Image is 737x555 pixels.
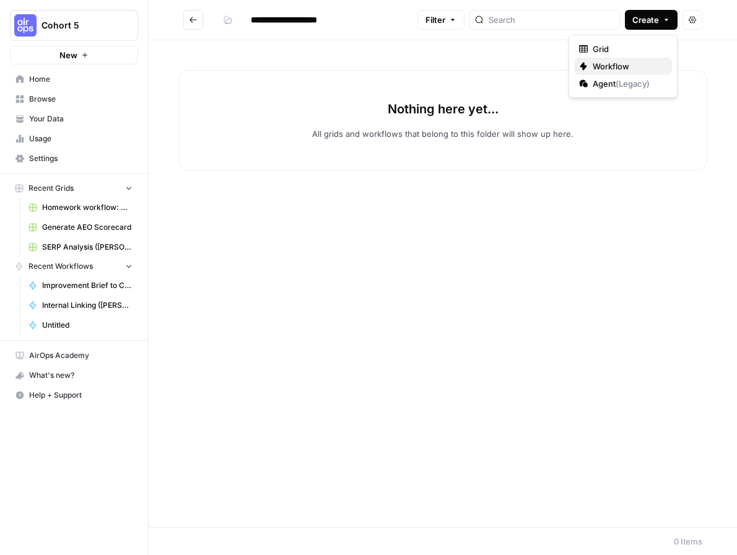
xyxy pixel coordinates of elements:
[23,237,138,257] a: SERP Analysis ([PERSON_NAME])
[23,315,138,335] a: Untitled
[42,320,133,331] span: Untitled
[29,113,133,125] span: Your Data
[417,10,464,30] button: Filter
[10,129,138,149] a: Usage
[28,261,93,272] span: Recent Workflows
[569,35,678,98] div: Create
[674,535,702,548] div: 0 Items
[23,198,138,217] a: Homework workflow: Meta Description ([GEOGRAPHIC_DATA]) Grid
[10,257,138,276] button: Recent Workflows
[42,202,133,213] span: Homework workflow: Meta Description ([GEOGRAPHIC_DATA]) Grid
[183,10,203,30] button: Go back
[29,133,133,144] span: Usage
[625,10,678,30] button: Create
[42,280,133,291] span: Improvement Brief to Content Brief ([PERSON_NAME])
[10,346,138,365] a: AirOps Academy
[10,10,138,41] button: Workspace: Cohort 5
[312,128,573,140] p: All grids and workflows that belong to this folder will show up here.
[23,276,138,295] a: Improvement Brief to Content Brief ([PERSON_NAME])
[388,100,499,118] p: Nothing here yet...
[10,109,138,129] a: Your Data
[14,14,37,37] img: Cohort 5 Logo
[425,14,445,26] span: Filter
[632,14,659,26] span: Create
[489,14,614,26] input: Search
[10,385,138,405] button: Help + Support
[42,222,133,233] span: Generate AEO Scorecard
[29,74,133,85] span: Home
[59,49,77,61] span: New
[29,350,133,361] span: AirOps Academy
[10,149,138,168] a: Settings
[593,77,662,90] span: Agent
[10,179,138,198] button: Recent Grids
[616,79,650,89] span: ( Legacy )
[29,94,133,105] span: Browse
[41,19,116,32] span: Cohort 5
[10,365,138,385] button: What's new?
[593,43,662,55] span: Grid
[11,366,137,385] div: What's new?
[23,217,138,237] a: Generate AEO Scorecard
[42,242,133,253] span: SERP Analysis ([PERSON_NAME])
[42,300,133,311] span: Internal Linking ([PERSON_NAME])
[28,183,74,194] span: Recent Grids
[10,46,138,64] button: New
[10,69,138,89] a: Home
[23,295,138,315] a: Internal Linking ([PERSON_NAME])
[29,390,133,401] span: Help + Support
[10,89,138,109] a: Browse
[593,60,662,72] span: Workflow
[29,153,133,164] span: Settings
